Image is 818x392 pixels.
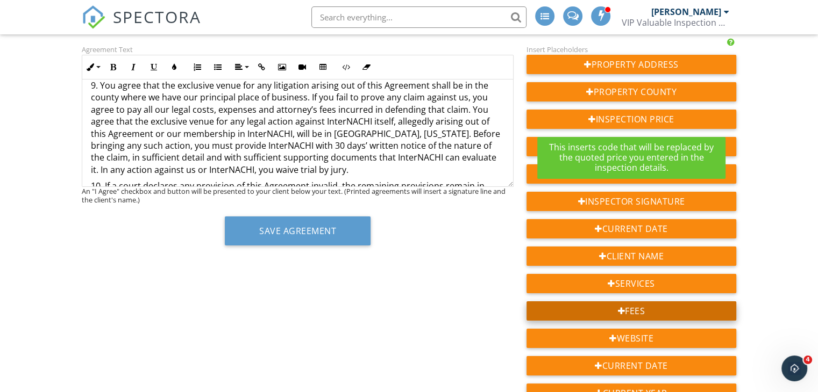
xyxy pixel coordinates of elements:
[311,6,527,28] input: Search everything...
[164,57,184,77] button: Colors
[231,57,251,77] button: Align
[82,45,133,54] label: Agreement Text
[91,180,504,276] p: 10. If a court declares any provision of this Agreement invalid, the remaining provisions remain ...
[103,57,123,77] button: Bold (Ctrl+B)
[336,57,356,77] button: Code View
[527,246,736,266] div: Client Name
[312,57,333,77] button: Insert Table
[208,57,228,77] button: Unordered List
[527,301,736,321] div: Fees
[527,137,736,156] div: Inspection Date
[527,192,736,211] div: Inspector Signature
[272,57,292,77] button: Insert Image (Ctrl+P)
[123,57,144,77] button: Italic (Ctrl+I)
[527,274,736,293] div: Services
[91,79,504,176] p: 9. You agree that the exclusive venue for any litigation arising out of this Agreement shall be i...
[82,14,201,37] a: SPECTORA
[144,57,164,77] button: Underline (Ctrl+U)
[781,355,807,381] iframe: Intercom live chat
[527,219,736,238] div: Current Date
[527,82,736,101] div: Property County
[527,45,588,54] label: Insert Placeholders
[651,6,721,17] div: [PERSON_NAME]
[82,5,105,29] img: The Best Home Inspection Software - Spectora
[251,57,272,77] button: Insert Link (Ctrl+K)
[527,329,736,348] div: Website
[187,57,208,77] button: Ordered List
[82,187,514,204] div: An "I Agree" checkbox and button will be presented to your client below your text. (Printed agree...
[527,356,736,375] div: Current Date
[225,216,371,245] button: Save Agreement
[622,17,729,28] div: VIP Valuable Inspection Profession
[527,164,736,184] div: Inspection Time
[527,55,736,74] div: Property Address
[292,57,312,77] button: Insert Video
[803,355,812,364] span: 4
[356,57,376,77] button: Clear Formatting
[527,110,736,129] div: Inspection Price
[113,5,201,28] span: SPECTORA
